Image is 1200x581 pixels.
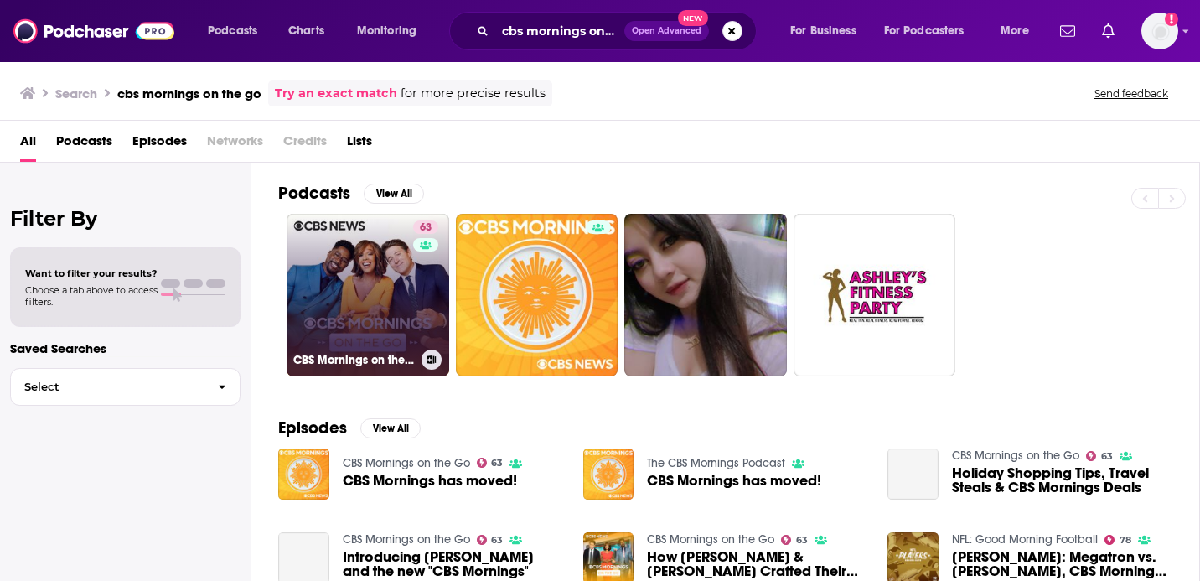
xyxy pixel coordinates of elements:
a: CBS Mornings on the Go [647,532,774,547]
a: Lists [347,127,372,162]
h3: cbs mornings on the go [117,86,261,101]
button: open menu [345,18,438,44]
span: More [1001,19,1029,43]
span: 63 [491,459,503,467]
a: CBS Mornings has moved! [647,474,821,488]
a: NFL: Good Morning Football [952,532,1098,547]
p: Saved Searches [10,340,241,356]
a: 63 [477,458,504,468]
a: Try an exact match [275,84,397,103]
h2: Podcasts [278,183,350,204]
span: Podcasts [208,19,257,43]
img: Podchaser - Follow, Share and Rate Podcasts [13,15,174,47]
a: Show notifications dropdown [1095,17,1121,45]
a: Introducing Nate Burleson and the new "CBS Mornings" [343,550,563,578]
span: New [678,10,708,26]
span: For Business [790,19,856,43]
a: Holiday Shopping Tips, Travel Steals & CBS Mornings Deals [887,449,939,500]
img: User Profile [1141,13,1178,49]
a: CBS Mornings has moved! [343,474,517,488]
a: 63 [413,220,438,234]
a: Holiday Shopping Tips, Travel Steals & CBS Mornings Deals [952,466,1172,495]
button: Show profile menu [1141,13,1178,49]
a: 63CBS Mornings on the Go [287,214,449,376]
img: CBS Mornings has moved! [583,449,634,500]
h3: Search [55,86,97,101]
span: How [PERSON_NAME] & [PERSON_NAME] Crafted Their Hit "Barbie" Song | [PERSON_NAME] Joins CBS Morni... [647,550,867,578]
span: 63 [1101,453,1113,460]
span: Want to filter your results? [25,267,158,279]
h3: CBS Mornings on the Go [293,353,415,367]
button: open menu [873,18,989,44]
span: 63 [796,537,808,544]
a: CBS Mornings on the Go [343,456,470,470]
span: Logged in as jciarczynski [1141,13,1178,49]
span: Open Advanced [632,27,701,35]
a: Nate Burleson: Megatron vs. Moss, CBS Mornings swag, the Nate B. freestyle [952,550,1172,578]
span: For Podcasters [884,19,965,43]
a: Episodes [132,127,187,162]
button: open menu [989,18,1050,44]
a: 63 [781,535,808,545]
h2: Filter By [10,206,241,231]
img: CBS Mornings has moved! [278,449,329,500]
a: PodcastsView All [278,183,424,204]
button: Send feedback [1089,86,1173,101]
button: open menu [778,18,877,44]
span: Select [11,381,204,392]
span: Charts [288,19,324,43]
input: Search podcasts, credits, & more... [495,18,624,44]
a: The CBS Mornings Podcast [647,456,785,470]
button: open menu [196,18,279,44]
span: Choose a tab above to access filters. [25,284,158,308]
span: 63 [420,220,432,236]
span: [PERSON_NAME]: Megatron vs. [PERSON_NAME], CBS Mornings swag, the [PERSON_NAME] freestyle [952,550,1172,578]
a: CBS Mornings on the Go [952,449,1079,463]
span: 63 [491,537,503,544]
h2: Episodes [278,418,347,438]
span: Credits [283,127,327,162]
span: for more precise results [401,84,546,103]
a: 78 [1104,535,1131,545]
span: Introducing [PERSON_NAME] and the new "CBS Mornings" [343,550,563,578]
button: Select [10,368,241,406]
a: 63 [477,535,504,545]
div: Search podcasts, credits, & more... [465,12,773,50]
button: Open AdvancedNew [624,21,709,41]
a: CBS Mornings on the Go [343,532,470,547]
a: Show notifications dropdown [1053,17,1082,45]
span: Networks [207,127,263,162]
a: Charts [277,18,334,44]
button: View All [364,184,424,204]
a: Podcasts [56,127,112,162]
a: How FINNEAS & Billie Eilish Crafted Their Hit "Barbie" Song | Charles Barkley Joins CBS Mornings ... [647,550,867,578]
svg: Add a profile image [1165,13,1178,26]
a: 63 [1086,451,1113,461]
span: Monitoring [357,19,416,43]
a: All [20,127,36,162]
a: EpisodesView All [278,418,421,438]
span: 78 [1120,537,1131,544]
button: View All [360,418,421,438]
